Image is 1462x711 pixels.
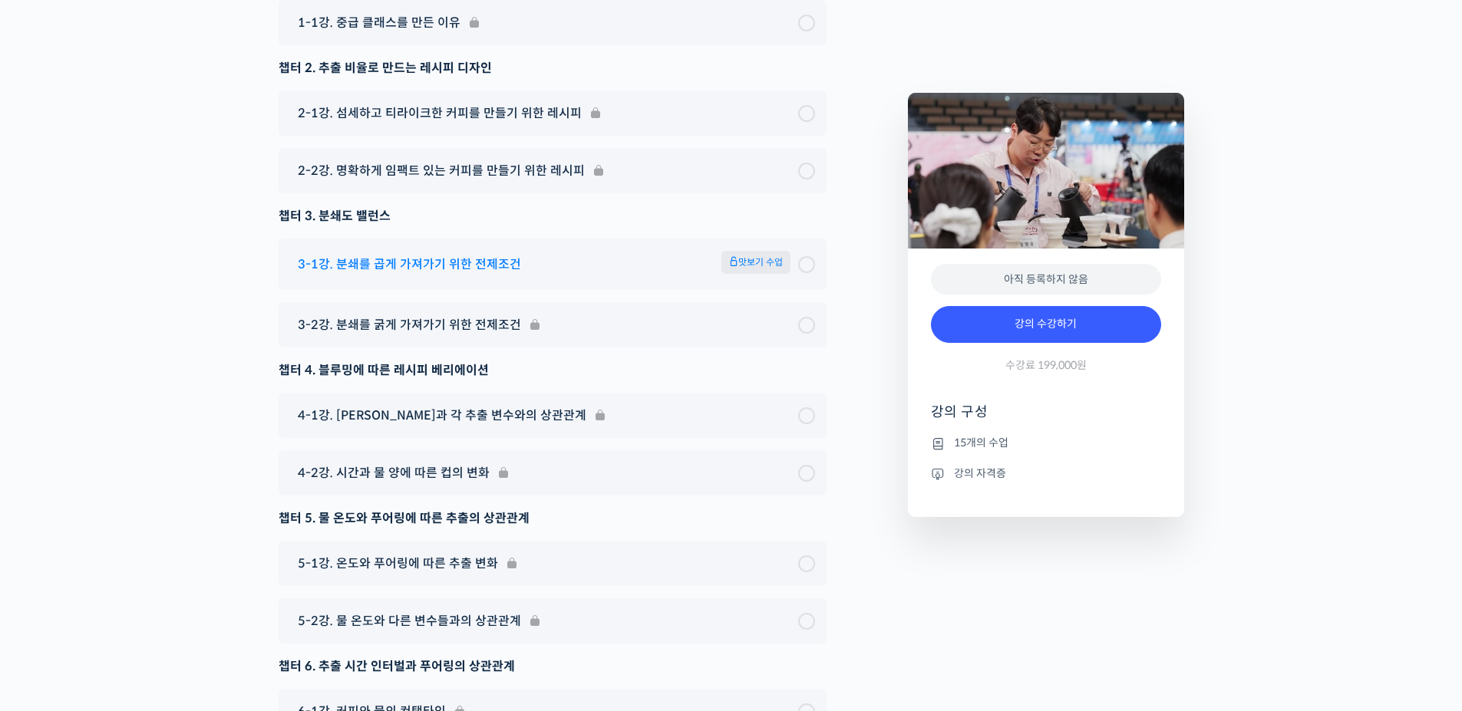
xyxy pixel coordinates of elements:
[931,464,1161,482] li: 강의 자격증
[279,656,827,676] div: 챕터 6. 추출 시간 인터벌과 푸어링의 상관관계
[237,509,256,522] span: 설정
[279,58,827,78] div: 챕터 2. 추출 비율로 만드는 레시피 디자인
[290,251,815,278] a: 3-1강. 분쇄를 곱게 가져가기 위한 전제조건 맛보기 수업
[298,254,521,275] span: 3-1강. 분쇄를 곱게 가져가기 위한 전제조건
[198,486,295,525] a: 설정
[1005,358,1087,373] span: 수강료 199,000원
[279,360,827,380] div: 챕터 4. 블루밍에 따른 레시피 베리에이션
[101,486,198,525] a: 대화
[931,403,1161,433] h4: 강의 구성
[140,510,159,522] span: 대화
[931,306,1161,343] a: 강의 수강하기
[48,509,58,522] span: 홈
[931,264,1161,295] div: 아직 등록하지 않음
[931,434,1161,453] li: 15개의 수업
[5,486,101,525] a: 홈
[721,251,790,274] span: 맛보기 수업
[279,206,827,226] div: 챕터 3. 분쇄도 밸런스
[279,508,827,528] div: 챕터 5. 물 온도와 푸어링에 따른 추출의 상관관계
